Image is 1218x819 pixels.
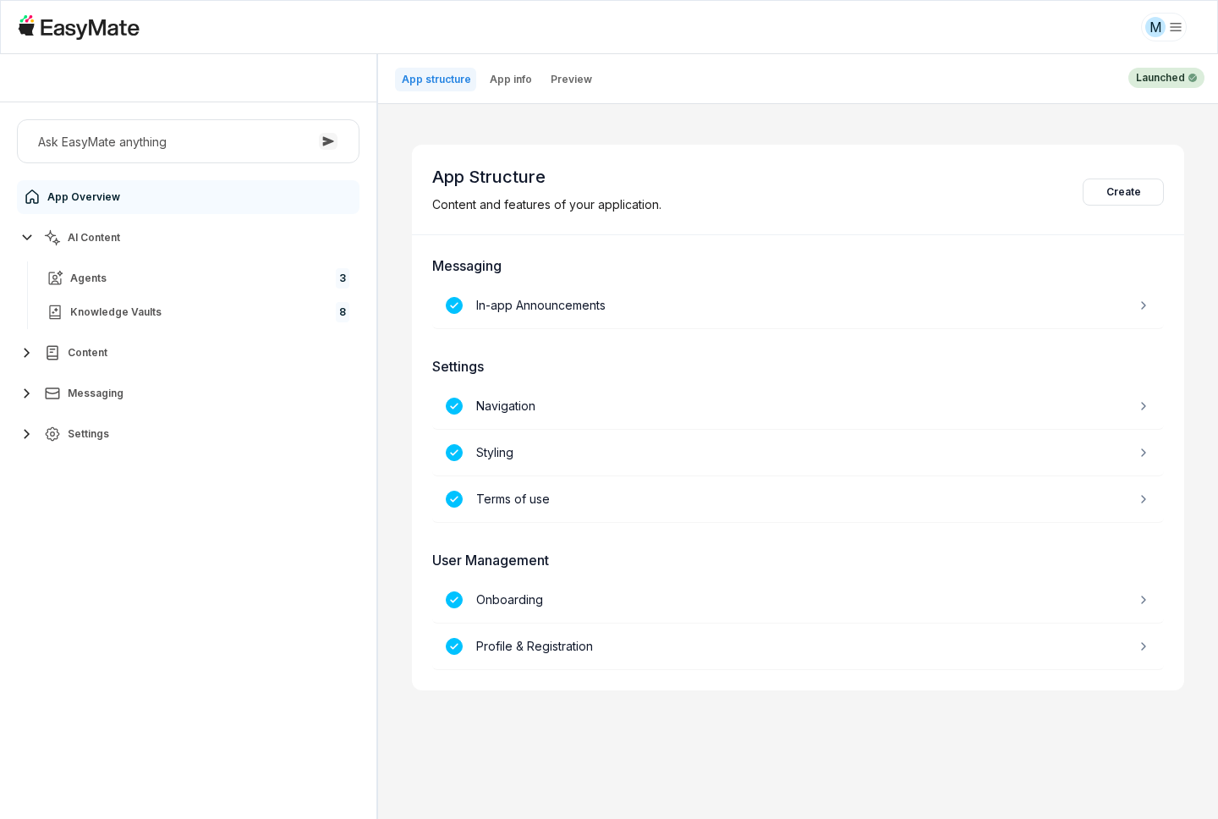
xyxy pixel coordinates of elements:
span: Content [68,346,107,360]
p: App info [490,73,532,86]
button: Content [17,336,359,370]
button: Settings [17,417,359,451]
button: Create [1083,179,1164,206]
span: 8 [336,302,349,322]
a: In-app Announcements [432,283,1164,329]
a: Agents3 [40,261,356,295]
p: Preview [551,73,592,86]
span: 3 [336,268,349,289]
p: Onboarding [476,591,543,609]
button: AI Content [17,221,359,255]
a: Onboarding [432,577,1164,624]
p: Content and features of your application. [432,195,661,214]
a: App Overview [17,180,359,214]
a: Terms of use [432,476,1164,523]
span: Messaging [68,387,123,400]
h3: User Management [432,550,1164,570]
p: App structure [402,73,471,86]
div: M [1145,17,1166,37]
span: Settings [68,427,109,441]
a: Navigation [432,383,1164,430]
h3: Settings [432,356,1164,377]
p: Profile & Registration [476,637,593,656]
p: Styling [476,443,513,462]
button: Messaging [17,377,359,410]
p: Launched [1136,70,1185,85]
span: Knowledge Vaults [70,305,162,319]
p: Terms of use [476,490,550,508]
a: Profile & Registration [432,624,1164,670]
h3: Messaging [432,256,1164,276]
a: Styling [432,430,1164,476]
p: In-app Announcements [476,296,606,315]
p: App Structure [432,165,661,189]
span: AI Content [68,231,120,245]
a: Knowledge Vaults8 [40,295,356,329]
span: Agents [70,272,107,285]
p: Navigation [476,397,535,415]
button: Ask EasyMate anything [17,119,359,163]
span: App Overview [47,190,120,204]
